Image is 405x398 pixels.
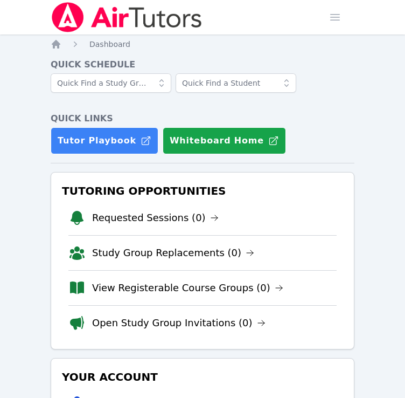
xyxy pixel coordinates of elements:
[92,280,283,296] a: View Registerable Course Groups (0)
[176,73,296,93] input: Quick Find a Student
[51,73,171,93] input: Quick Find a Study Group
[51,58,354,71] h4: Quick Schedule
[51,39,354,50] nav: Breadcrumb
[51,112,354,125] h4: Quick Links
[60,181,345,201] h3: Tutoring Opportunities
[92,315,266,331] a: Open Study Group Invitations (0)
[51,2,203,32] img: Air Tutors
[60,367,345,387] h3: Your Account
[89,40,130,49] span: Dashboard
[92,245,254,260] a: Study Group Replacements (0)
[89,39,130,50] a: Dashboard
[92,210,219,225] a: Requested Sessions (0)
[163,127,286,154] button: Whiteboard Home
[51,127,158,154] a: Tutor Playbook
